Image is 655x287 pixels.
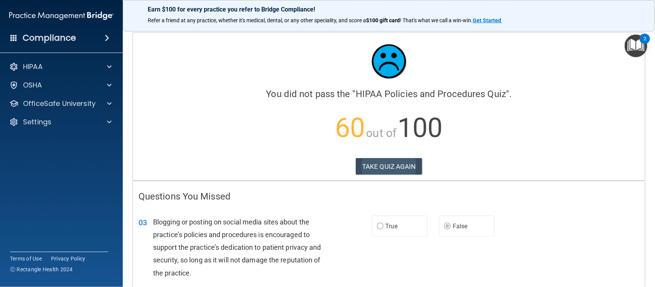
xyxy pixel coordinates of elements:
[23,33,76,43] h4: Compliance
[23,99,96,108] p: OfficeSafe University
[139,218,147,227] span: 03
[51,255,86,262] a: Privacy Policy
[625,35,647,57] button: Open Resource Center, 2 new notifications
[398,112,442,143] span: 100
[23,117,51,127] p: Settings
[366,126,397,140] span: out of
[444,224,451,229] input: False
[148,17,366,23] span: Refer a friend at any practice, whether it's medical, dental, or any other speciality, and score a
[453,223,468,230] span: False
[9,117,112,127] a: Settings
[366,38,412,84] img: sad_face.ecc698e2.jpg
[473,17,502,23] a: Get Started
[10,255,42,262] a: Terms of Use
[148,6,630,13] p: Earn $100 for every practice you refer to Bridge Compliance!
[23,62,43,71] p: HIPAA
[643,39,646,49] div: 2
[10,266,73,273] span: Ⓒ Rectangle Health 2024
[23,81,42,90] p: OSHA
[377,224,384,229] input: True
[386,223,398,230] span: True
[473,17,501,23] strong: Get Started
[356,89,506,99] span: HIPAA Policies and Procedures Quiz
[9,8,114,23] img: PMB logo
[9,81,112,90] a: OSHA
[139,191,639,201] h4: Questions You Missed
[400,17,473,23] span: ! That's what we call a win-win.
[9,99,112,108] a: OfficeSafe University
[9,62,112,71] a: HIPAA
[139,89,639,99] h4: You did not pass the " ".
[153,218,321,277] span: Blogging or posting on social media sites about the practice’s policies and procedures is encoura...
[335,112,365,143] span: 60
[366,17,400,23] strong: $100 gift card
[356,158,422,175] button: TAKE QUIZ AGAIN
